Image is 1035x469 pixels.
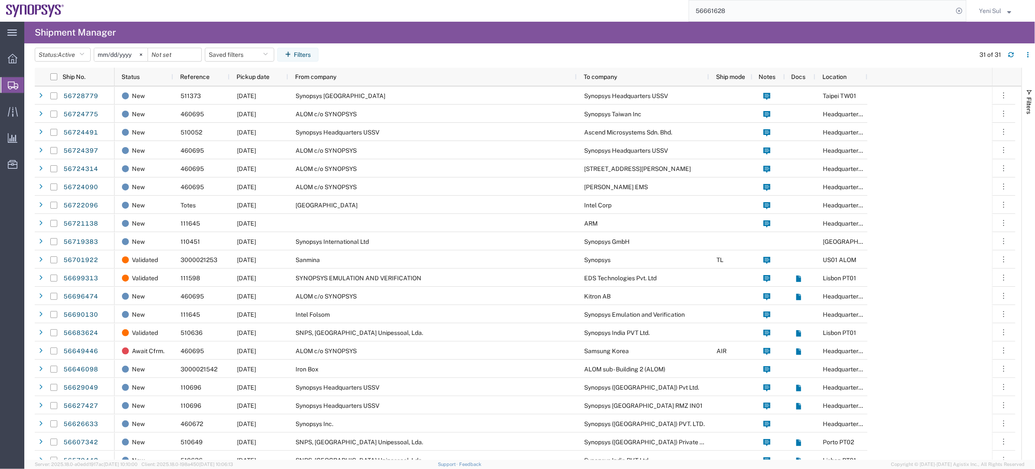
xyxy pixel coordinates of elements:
[181,439,203,446] span: 510649
[296,366,319,373] span: Iron Box
[63,180,99,194] a: 56724090
[132,123,145,141] span: New
[296,329,423,336] span: SNPS, Portugal Unipessoal, Lda.
[296,256,320,263] span: Sanmina
[716,73,745,80] span: Ship mode
[296,147,357,154] span: ALOM c/o SYNOPSYS
[822,73,847,80] span: Location
[35,462,138,467] span: Server: 2025.18.0-a0edd1917ac
[296,439,423,446] span: SNPS, Portugal Unipessoal, Lda.
[63,436,99,449] a: 56607342
[132,269,158,287] span: Validated
[181,420,203,427] span: 460672
[823,457,856,464] span: Lisbon PT01
[181,329,203,336] span: 510636
[296,111,357,118] span: ALOM c/o SYNOPSYS
[35,48,91,62] button: Status:Active
[584,293,611,300] span: Kitron AB
[823,329,856,336] span: Lisbon PT01
[132,415,145,433] span: New
[823,384,879,391] span: Headquarters USSV
[63,108,99,121] a: 56724775
[296,420,333,427] span: Synopsys Inc.
[296,129,379,136] span: Synopsys Headquarters USSV
[63,126,99,140] a: 56724491
[237,439,256,446] span: 09/03/2025
[132,342,164,360] span: Await Cfrm.
[237,293,256,300] span: 09/05/2025
[63,381,99,395] a: 56629049
[237,73,269,80] span: Pickup date
[181,165,204,172] span: 460695
[277,48,319,62] button: Filters
[979,50,1001,59] div: 31 of 31
[181,348,204,354] span: 460695
[584,147,668,154] span: Synopsys Headquarters USSV
[132,214,145,233] span: New
[823,439,854,446] span: Porto PT02
[823,348,879,354] span: Headquarters USSV
[979,6,1023,16] button: Yeni Sul
[823,202,879,209] span: Headquarters USSV
[1025,97,1032,114] span: Filters
[141,462,233,467] span: Client: 2025.18.0-198a450
[237,329,256,336] span: 09/04/2025
[237,311,256,318] span: 09/04/2025
[295,73,336,80] span: From company
[584,202,611,209] span: Intel Corp
[237,129,256,136] span: 09/04/2025
[132,378,145,397] span: New
[237,457,256,464] span: 08/27/2025
[237,202,256,209] span: 09/05/2025
[148,48,201,61] input: Not set
[237,184,256,190] span: 09/04/2025
[63,344,99,358] a: 56649446
[584,238,630,245] span: Synopsys GmbH
[296,348,357,354] span: ALOM c/o SYNOPSYS
[823,402,879,409] span: Headquarters USSV
[584,439,720,446] span: Synopsys (India) Private Limited
[63,417,99,431] a: 56626633
[823,420,879,427] span: Headquarters USSV
[181,293,204,300] span: 460695
[132,160,145,178] span: New
[459,462,481,467] a: Feedback
[237,402,256,409] span: 09/02/2025
[6,4,64,17] img: logo
[132,397,145,415] span: New
[823,293,879,300] span: Headquarters USSV
[759,73,775,80] span: Notes
[181,202,196,209] span: Totes
[132,287,145,305] span: New
[689,0,953,21] input: Search for shipment number, reference number
[35,22,116,43] h4: Shipment Manager
[63,199,99,213] a: 56722096
[296,202,358,209] span: Sanmina Salt Lake City
[63,217,99,231] a: 56721138
[181,275,200,282] span: 111598
[584,92,668,99] span: Synopsys Headquarters USSV
[132,105,145,123] span: New
[296,275,421,282] span: SYNOPSYS EMULATION AND VERIFICATION
[584,420,705,427] span: Synopsys (India) PVT. LTD.
[438,462,460,467] a: Support
[181,111,204,118] span: 460695
[132,433,145,451] span: New
[181,147,204,154] span: 460695
[181,256,217,263] span: 3000021253
[584,329,650,336] span: Synopsys India PVT Ltd.
[180,73,210,80] span: Reference
[132,305,145,324] span: New
[584,348,629,354] span: Samsung Korea
[296,238,369,245] span: Synopsys International Ltd
[63,89,99,103] a: 56728779
[181,311,200,318] span: 111645
[181,129,202,136] span: 510052
[104,462,138,467] span: [DATE] 10:10:00
[58,51,75,58] span: Active
[63,144,99,158] a: 56724397
[181,366,217,373] span: 3000021542
[199,462,233,467] span: [DATE] 10:06:13
[584,457,650,464] span: Synopsys India PVT Ltd.
[181,92,201,99] span: 511373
